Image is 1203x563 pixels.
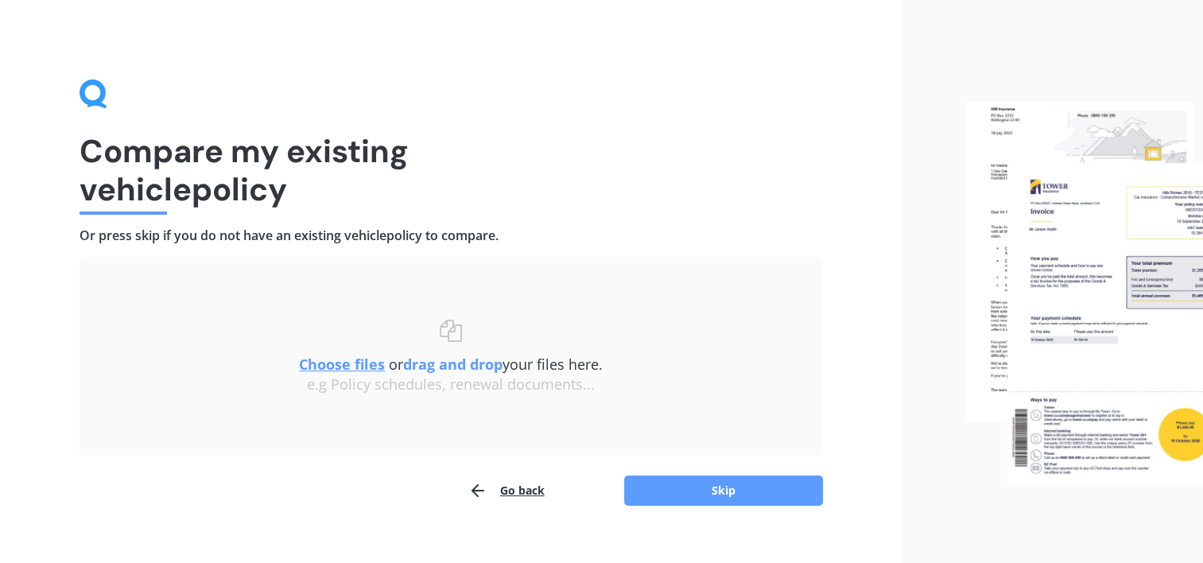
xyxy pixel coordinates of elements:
[80,227,823,244] h4: Or press skip if you do not have an existing vehicle policy to compare.
[111,376,791,394] div: e.g Policy schedules, renewal documents...
[468,475,545,507] button: Go back
[624,476,823,506] button: Skip
[299,355,385,374] u: Choose files
[299,355,603,374] span: or your files here.
[966,102,1203,485] img: files.webp
[80,132,823,208] h1: Compare my existing vehicle policy
[403,355,503,374] b: drag and drop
